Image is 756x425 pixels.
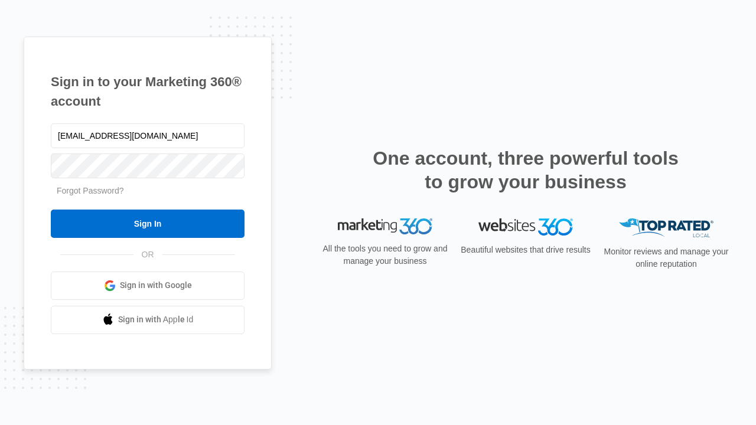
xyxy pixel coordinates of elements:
[118,313,194,326] span: Sign in with Apple Id
[51,210,245,238] input: Sign In
[600,246,732,270] p: Monitor reviews and manage your online reputation
[478,218,573,236] img: Websites 360
[133,249,162,261] span: OR
[319,243,451,267] p: All the tools you need to grow and manage your business
[120,279,192,292] span: Sign in with Google
[619,218,713,238] img: Top Rated Local
[338,218,432,235] img: Marketing 360
[51,123,245,148] input: Email
[57,186,124,195] a: Forgot Password?
[460,244,592,256] p: Beautiful websites that drive results
[51,272,245,300] a: Sign in with Google
[51,306,245,334] a: Sign in with Apple Id
[51,72,245,111] h1: Sign in to your Marketing 360® account
[369,146,682,194] h2: One account, three powerful tools to grow your business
